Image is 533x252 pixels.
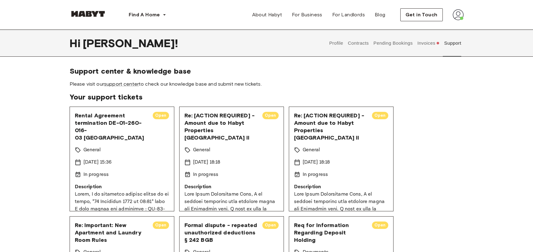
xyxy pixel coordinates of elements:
[303,159,330,166] p: [DATE] 18:18
[400,8,443,21] button: Get in Touch
[406,11,438,18] span: Get in Touch
[292,11,322,18] span: For Business
[83,146,101,154] p: General
[329,30,344,57] button: Profile
[104,81,139,87] a: support center
[75,183,169,191] p: Description
[70,37,83,50] span: Hi
[129,11,160,18] span: Find A Home
[443,30,462,57] button: Support
[327,30,464,57] div: user profile tabs
[373,30,414,57] button: Pending Bookings
[184,183,279,191] p: Description
[83,159,112,166] p: [DATE] 15:36
[252,11,282,18] span: About Habyt
[262,112,279,119] span: Open
[184,222,257,244] span: Formal dispute - repeated unauthorized deductions § 242 BGB
[247,9,287,21] a: About Habyt
[124,9,171,21] button: Find A Home
[262,222,279,228] span: Open
[370,9,390,21] a: Blog
[75,112,148,141] span: Rental Agreement termination DE-01-260-016-03 [GEOGRAPHIC_DATA]
[184,112,257,141] span: Re: [ACTION REQUIRED] - Amount due to Habyt Properties [GEOGRAPHIC_DATA] II
[294,183,388,191] p: Description
[375,11,386,18] span: Blog
[294,222,367,244] span: Req for Information Regarding Deposit Holding
[83,37,178,50] span: [PERSON_NAME] !
[287,9,327,21] a: For Business
[83,171,109,178] p: In progress
[153,222,169,228] span: Open
[303,171,328,178] p: In progress
[193,159,220,166] p: [DATE] 18:18
[453,9,464,20] img: avatar
[294,112,367,141] span: Re: [ACTION REQUIRED] - Amount due to Habyt Properties [GEOGRAPHIC_DATA] II
[332,11,365,18] span: For Landlords
[417,30,440,57] button: Invoices
[193,146,211,154] p: General
[70,81,464,87] span: Please visit our to check our knowledge base and submit new tickets.
[153,112,169,119] span: Open
[75,222,148,244] span: Re: Important: New Apartment and Laundry Room Rules
[193,171,219,178] p: In progress
[372,112,388,119] span: Open
[372,222,388,228] span: Open
[70,92,464,102] span: Your support tickets
[347,30,369,57] button: Contracts
[70,67,464,76] span: Support center & knowledge base
[327,9,370,21] a: For Landlords
[70,11,107,17] img: Habyt
[303,146,320,154] p: General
